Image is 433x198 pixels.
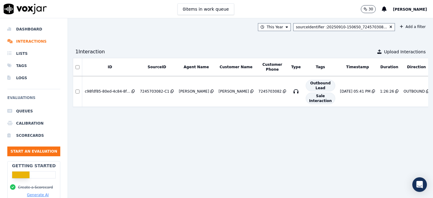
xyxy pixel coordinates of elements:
button: Direction [407,65,426,69]
button: Agent Name [184,65,209,69]
button: 30 [361,5,376,13]
button: Timestamp [346,65,369,69]
a: Lists [7,48,60,60]
button: Tags [316,65,325,69]
button: 0items in work queue [178,3,234,15]
a: Interactions [7,35,60,48]
a: Logs [7,72,60,84]
button: This Year [258,23,291,31]
span: Sale Interaction [306,93,335,104]
p: 30 [368,7,373,12]
button: Upload Interactions [377,49,426,55]
a: Scorecards [7,129,60,142]
button: Type [291,65,301,69]
span: [PERSON_NAME] [393,7,427,12]
div: 1 Interaction [75,48,105,55]
button: ID [108,65,112,69]
div: OUTBOUND [403,89,425,94]
img: voxjar logo [4,4,47,14]
div: sourceIdentifier : 20250910-150650_724570308... [296,25,387,30]
div: [PERSON_NAME] [219,89,249,94]
button: Add a filter [397,23,428,30]
div: [DATE] 05:41 PM [340,89,371,94]
button: Customer Phone [259,62,286,72]
button: Create a Scorecard [18,185,53,190]
button: Customer Name [220,65,252,69]
div: 1:26:26 [380,89,394,94]
span: Upload Interactions [384,49,426,55]
span: Outbound Lead [306,80,335,91]
div: Open Intercom Messenger [412,177,427,192]
button: 30 [361,5,382,13]
button: Duration [380,65,398,69]
button: sourceIdentifier :20250910-150650_724570308... [293,23,395,31]
a: Tags [7,60,60,72]
h6: Evaluations [7,94,60,105]
button: [PERSON_NAME] [393,5,433,13]
a: Calibration [7,117,60,129]
div: c98fdf85-80ed-4c84-8fb8-501759c1edf6 [85,89,130,94]
a: Queues [7,105,60,117]
button: SourceID [148,65,166,69]
a: Dashboard [7,23,60,35]
button: Start an Evaluation [7,147,60,156]
h2: Getting Started [12,163,56,169]
div: [PERSON_NAME] [179,89,209,94]
div: 7245703082-C1 [140,89,169,94]
div: 7245703082 [259,89,282,94]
